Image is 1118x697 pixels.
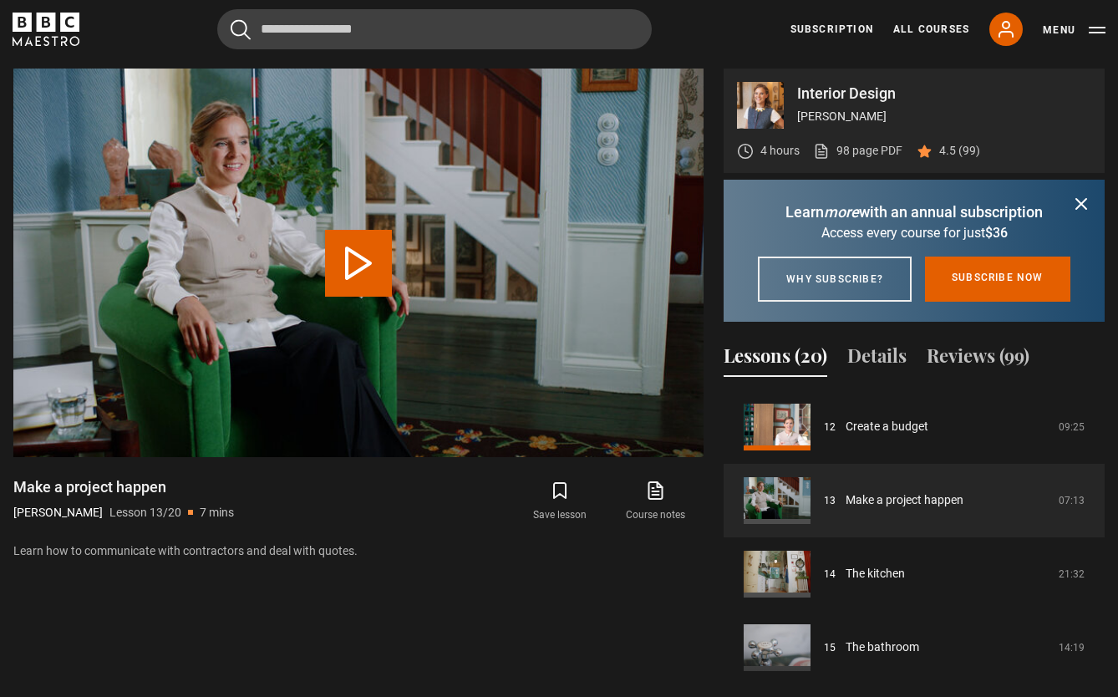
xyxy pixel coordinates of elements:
h1: Make a project happen [13,477,234,497]
a: All Courses [893,22,969,37]
svg: BBC Maestro [13,13,79,46]
a: The bathroom [846,638,919,656]
a: Create a budget [846,418,928,435]
button: Reviews (99) [927,342,1029,377]
a: 98 page PDF [813,142,902,160]
a: Course notes [608,477,704,526]
button: Details [847,342,907,377]
p: Learn with an annual subscription [744,201,1085,223]
video-js: Video Player [13,69,704,457]
p: Access every course for just [744,223,1085,243]
a: Why subscribe? [758,257,912,302]
p: [PERSON_NAME] [13,504,103,521]
p: Interior Design [797,86,1091,101]
i: more [824,203,859,221]
button: Toggle navigation [1043,22,1105,38]
p: 4 hours [760,142,800,160]
a: Make a project happen [846,491,963,509]
input: Search [217,9,652,49]
a: Subscription [790,22,873,37]
p: [PERSON_NAME] [797,108,1091,125]
p: Learn how to communicate with contractors and deal with quotes. [13,542,704,560]
button: Submit the search query [231,19,251,40]
p: Lesson 13/20 [109,504,181,521]
span: $36 [985,225,1008,241]
button: Lessons (20) [724,342,827,377]
button: Play Lesson Make a project happen [325,230,392,297]
p: 7 mins [200,504,234,521]
button: Save lesson [512,477,607,526]
a: The kitchen [846,565,905,583]
a: Subscribe now [925,257,1070,302]
p: 4.5 (99) [939,142,980,160]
